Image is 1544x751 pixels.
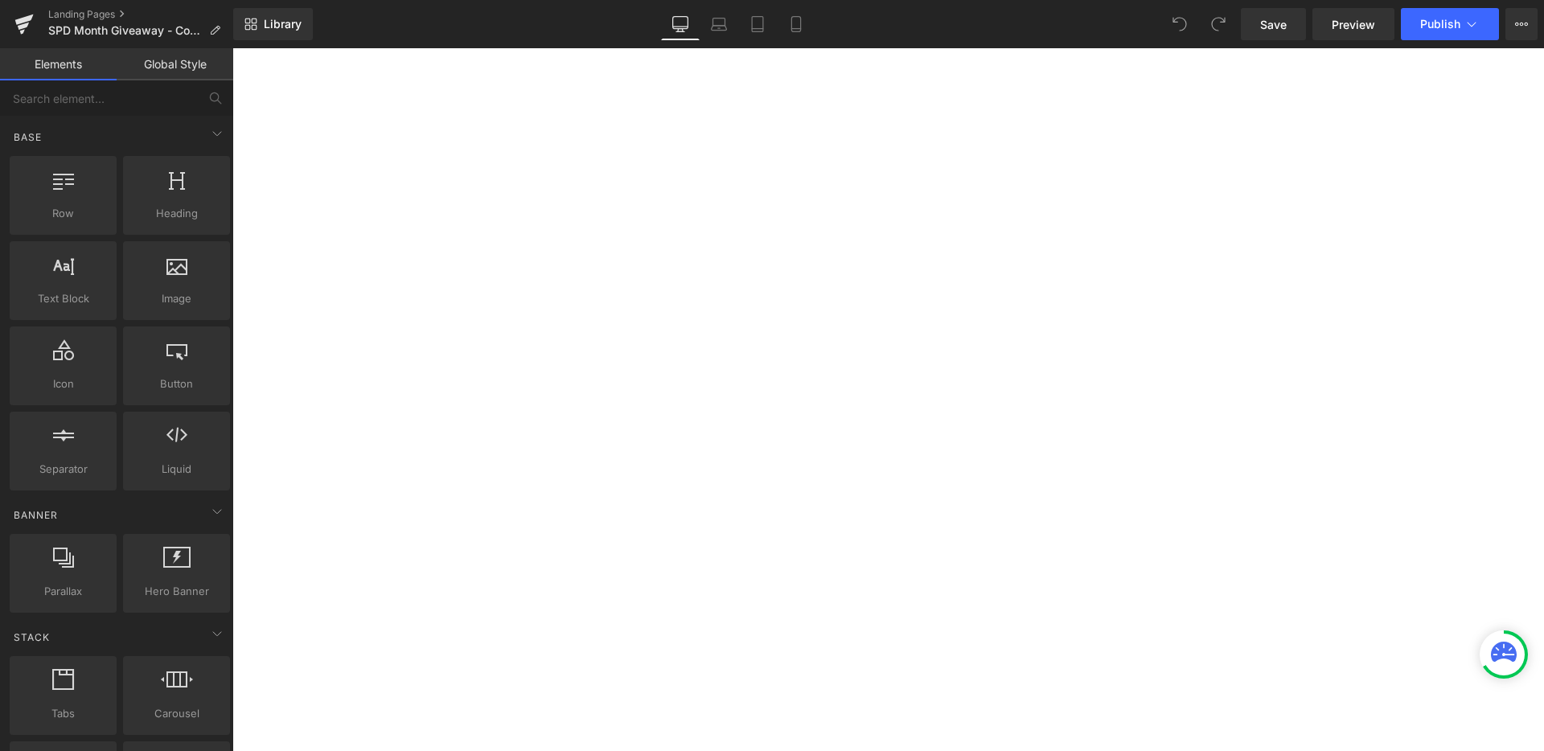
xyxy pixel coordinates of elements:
[1202,8,1234,40] button: Redo
[14,461,112,478] span: Separator
[48,8,233,21] a: Landing Pages
[1164,8,1196,40] button: Undo
[14,205,112,222] span: Row
[12,630,51,645] span: Stack
[14,583,112,600] span: Parallax
[1401,8,1499,40] button: Publish
[661,8,700,40] a: Desktop
[1260,16,1287,33] span: Save
[264,17,302,31] span: Library
[12,129,43,145] span: Base
[12,507,60,523] span: Banner
[1420,18,1460,31] span: Publish
[700,8,738,40] a: Laptop
[128,705,225,722] span: Carousel
[117,48,233,80] a: Global Style
[233,8,313,40] a: New Library
[14,290,112,307] span: Text Block
[128,205,225,222] span: Heading
[128,461,225,478] span: Liquid
[48,24,203,37] span: SPD Month Giveaway - Confirmation
[1505,8,1538,40] button: More
[1312,8,1394,40] a: Preview
[128,290,225,307] span: Image
[738,8,777,40] a: Tablet
[128,583,225,600] span: Hero Banner
[128,375,225,392] span: Button
[1332,16,1375,33] span: Preview
[777,8,815,40] a: Mobile
[14,705,112,722] span: Tabs
[14,375,112,392] span: Icon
